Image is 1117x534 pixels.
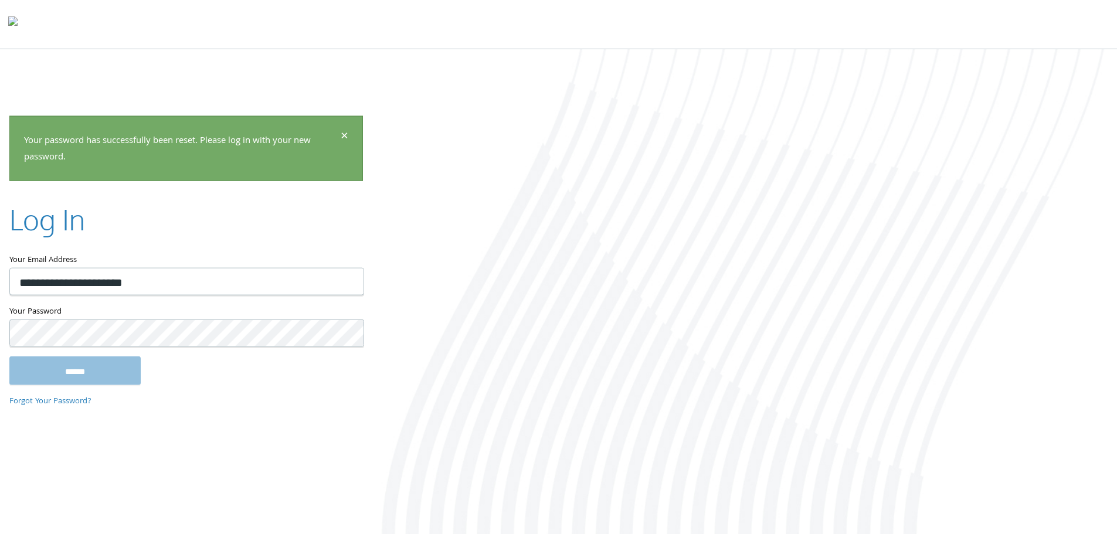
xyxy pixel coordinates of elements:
img: todyl-logo-dark.svg [8,12,18,36]
label: Your Password [9,305,363,319]
p: Your password has successfully been reset. Please log in with your new password. [24,132,339,166]
a: Forgot Your Password? [9,394,91,407]
span: × [341,125,348,148]
h2: Log In [9,200,85,239]
button: Dismiss alert [341,130,348,144]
